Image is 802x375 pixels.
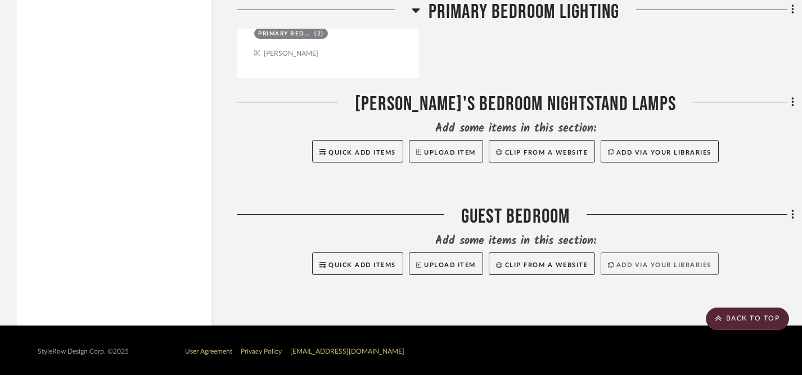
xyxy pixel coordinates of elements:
button: Add via your libraries [601,140,719,162]
a: Privacy Policy [241,348,282,355]
button: Clip from a website [489,140,595,162]
div: (2) [314,30,324,38]
button: Clip from a website [489,252,595,275]
button: Quick Add Items [312,140,403,162]
button: Upload Item [409,140,483,162]
button: Upload Item [409,252,483,275]
a: [EMAIL_ADDRESS][DOMAIN_NAME] [290,348,404,355]
div: StyleRow Design Corp. ©2025 [38,347,129,356]
span: Quick Add Items [328,262,396,268]
div: Primary Bedroom Lighting [258,30,312,38]
span: Quick Add Items [328,150,396,156]
a: User Agreement [185,348,232,355]
button: Quick Add Items [312,252,403,275]
button: Add via your libraries [601,252,719,275]
scroll-to-top-button: BACK TO TOP [706,308,789,330]
div: Add some items in this section: [237,121,794,137]
div: Add some items in this section: [237,233,794,249]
